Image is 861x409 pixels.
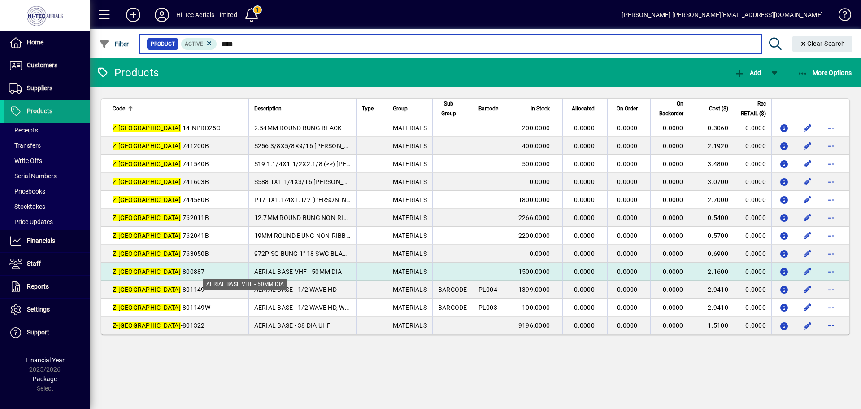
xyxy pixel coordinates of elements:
button: Clear [792,36,852,52]
span: Stocktakes [9,203,45,210]
span: Description [254,104,282,114]
span: Type [362,104,374,114]
span: 100.0000 [522,304,550,311]
span: S588 1X1.1/4X3/16 [PERSON_NAME] [254,178,363,185]
div: In Stock [517,104,558,114]
button: More options [824,318,838,333]
span: 0.0000 [663,196,683,203]
span: Rec RETAIL ($) [739,99,766,119]
td: 3.0700 [696,173,734,191]
span: More Options [797,69,852,76]
span: 0.0000 [617,304,638,311]
span: 0.0000 [574,322,595,329]
em: Z-[GEOGRAPHIC_DATA] [113,232,181,239]
td: 2.1920 [696,137,734,155]
td: 0.3060 [696,119,734,137]
div: [PERSON_NAME] [PERSON_NAME][EMAIL_ADDRESS][DOMAIN_NAME] [622,8,823,22]
span: MATERIALS [393,232,427,239]
button: Add [732,65,763,81]
em: Z-[GEOGRAPHIC_DATA] [113,214,181,221]
a: Suppliers [4,77,90,100]
span: -14-NPRD25C [113,124,221,132]
span: 0.0000 [663,142,683,150]
span: 0.0000 [574,304,595,311]
button: Edit [800,282,815,297]
span: 0.0000 [663,178,683,185]
span: 0.0000 [530,250,550,257]
span: Reports [27,283,49,290]
a: Transfers [4,138,90,153]
button: Edit [800,211,815,225]
td: 2.9410 [696,299,734,317]
a: Receipts [4,123,90,138]
span: Serial Numbers [9,172,57,180]
span: MATERIALS [393,268,427,275]
a: Reports [4,276,90,298]
button: More options [824,193,838,207]
span: Financial Year [26,356,65,364]
span: 0.0000 [574,286,595,293]
span: 0.0000 [617,196,638,203]
button: More options [824,175,838,189]
div: Type [362,104,382,114]
div: Sub Group [438,99,467,119]
span: 0.0000 [574,124,595,132]
em: Z-[GEOGRAPHIC_DATA] [113,178,181,185]
span: 0.0000 [663,268,683,275]
span: Active [185,41,203,47]
span: AERIAL BASE VHF - 50MM DIA [254,268,342,275]
em: Z-[GEOGRAPHIC_DATA] [113,124,181,132]
td: 0.0000 [734,137,771,155]
div: AERIAL BASE VHF - 50MM DIA [203,279,287,290]
span: MATERIALS [393,160,427,167]
span: 1399.0000 [518,286,550,293]
td: 0.0000 [734,245,771,263]
a: Staff [4,253,90,275]
td: 0.0000 [734,299,771,317]
td: 2.7000 [696,191,734,209]
span: PL004 [478,286,497,293]
td: 0.0000 [734,263,771,281]
span: BARCODE [438,304,467,311]
span: Barcode [478,104,498,114]
em: Z-[GEOGRAPHIC_DATA] [113,322,181,329]
div: Allocated [568,104,603,114]
em: Z-[GEOGRAPHIC_DATA] [113,268,181,275]
span: 0.0000 [663,232,683,239]
span: -800887 [113,268,205,275]
span: 0.0000 [574,250,595,257]
em: Z-[GEOGRAPHIC_DATA] [113,160,181,167]
span: 0.0000 [663,124,683,132]
span: 0.0000 [617,214,638,221]
span: Write Offs [9,157,42,164]
span: 0.0000 [574,160,595,167]
a: Serial Numbers [4,168,90,184]
button: Filter [97,36,131,52]
span: 19MM ROUND BUNG NON-RIBBED [254,232,354,239]
td: 0.0000 [734,119,771,137]
td: 0.0000 [734,155,771,173]
span: -763050B [113,250,209,257]
span: Cost ($) [709,104,728,114]
span: Group [393,104,408,114]
span: 0.0000 [574,196,595,203]
span: Suppliers [27,84,52,92]
span: 1500.0000 [518,268,550,275]
span: AERIAL BASE - 1/2 WAVE HD [254,286,337,293]
span: 2.54MM ROUND BUNG BLACK [254,124,342,132]
div: On Order [613,104,646,114]
button: More options [824,121,838,135]
a: Stocktakes [4,199,90,214]
span: Transfers [9,142,41,149]
span: -741200B [113,142,209,150]
em: Z-[GEOGRAPHIC_DATA] [113,142,181,150]
span: Code [113,104,125,114]
td: 0.0000 [734,227,771,245]
span: On Backorder [656,99,683,119]
span: MATERIALS [393,142,427,150]
td: 1.5100 [696,317,734,334]
button: Edit [800,175,815,189]
span: Price Updates [9,218,53,225]
span: 0.0000 [617,286,638,293]
button: More options [824,157,838,171]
